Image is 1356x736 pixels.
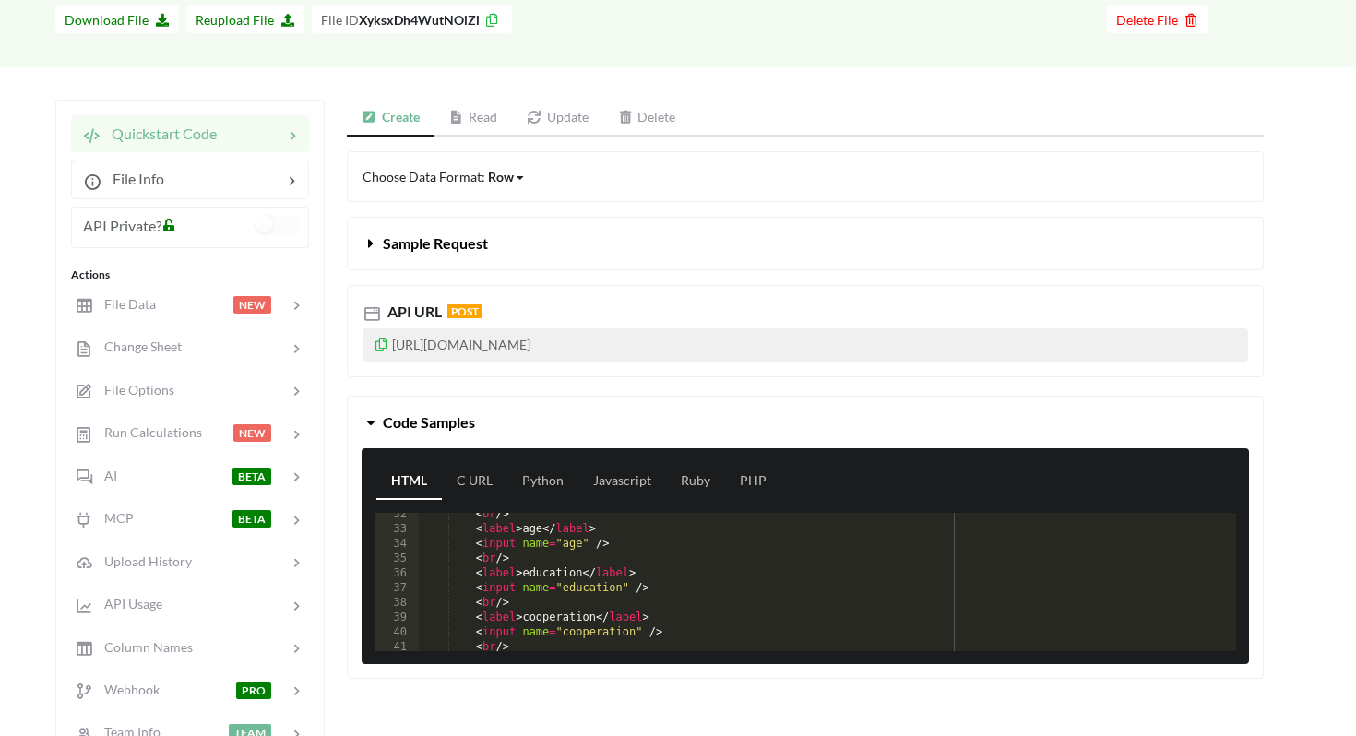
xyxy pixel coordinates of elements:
[93,682,160,697] span: Webhook
[347,100,434,137] a: Create
[363,328,1248,362] p: [URL][DOMAIN_NAME]
[578,463,666,500] a: Javascript
[375,552,419,566] div: 35
[383,413,475,431] span: Code Samples
[101,125,217,142] span: Quickstart Code
[383,234,488,252] span: Sample Request
[93,596,162,611] span: API Usage
[442,463,507,500] a: C URL
[447,304,482,318] span: POST
[65,12,170,28] span: Download File
[375,537,419,552] div: 34
[321,12,359,28] span: File ID
[725,463,781,500] a: PHP
[93,338,182,354] span: Change Sheet
[232,510,271,528] span: BETA
[375,611,419,625] div: 39
[93,382,174,398] span: File Options
[384,303,442,320] span: API URL
[363,169,526,184] span: Choose Data Format:
[196,12,295,28] span: Reupload File
[375,596,419,611] div: 38
[488,167,514,186] div: Row
[1107,5,1208,33] button: Delete File
[348,218,1263,269] button: Sample Request
[1116,12,1199,28] span: Delete File
[71,267,309,283] div: Actions
[93,296,156,312] span: File Data
[93,510,134,526] span: MCP
[376,463,442,500] a: HTML
[359,12,480,28] b: XyksxDh4WutNOiZi
[603,100,691,137] a: Delete
[55,5,179,33] button: Download File
[186,5,304,33] button: Reupload File
[232,468,271,485] span: BETA
[236,682,271,699] span: PRO
[93,424,202,440] span: Run Calculations
[375,522,419,537] div: 33
[83,217,161,234] span: API Private?
[233,296,271,314] span: NEW
[434,100,513,137] a: Read
[507,463,578,500] a: Python
[233,424,271,442] span: NEW
[93,553,192,569] span: Upload History
[93,639,193,655] span: Column Names
[375,581,419,596] div: 37
[375,566,419,581] div: 36
[348,397,1263,448] button: Code Samples
[375,507,419,522] div: 32
[375,625,419,640] div: 40
[93,468,117,483] span: AI
[375,640,419,655] div: 41
[666,463,725,500] a: Ruby
[101,170,164,187] span: File Info
[512,100,603,137] a: Update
